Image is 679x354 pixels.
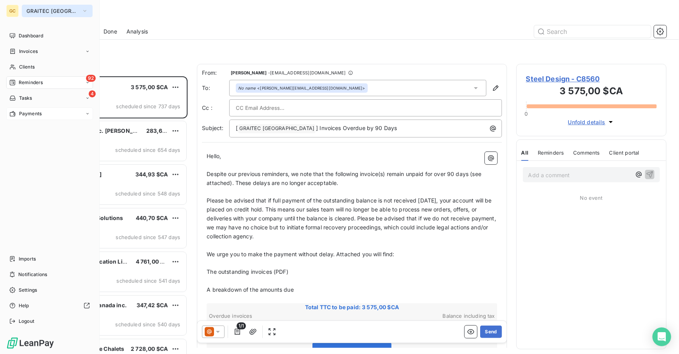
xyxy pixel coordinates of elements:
[566,118,617,127] button: Unfold details
[237,322,246,329] span: 1/1
[208,303,496,311] span: Total TTC to be paid: 3 575,00 $CA
[115,147,180,153] span: scheduled since 654 days
[209,312,351,320] th: Overdue invoices
[136,215,168,221] span: 440,70 $CA
[480,326,502,338] button: Send
[207,153,221,159] span: Hello,
[6,337,54,349] img: Logo LeanPay
[19,48,38,55] span: Invoices
[238,85,256,91] em: No name
[131,84,168,90] span: 3 575,00 $CA
[207,251,395,257] span: We urge you to make the payment without delay. Attached you will find:
[568,118,605,126] span: Unfold details
[574,150,600,156] span: Comments
[236,102,319,114] input: CC Email Address...
[6,5,19,17] div: GC
[653,328,671,346] div: Open Intercom Messenger
[207,268,288,275] span: The outstanding invoices (PDF)
[26,8,79,14] span: GRAITEC [GEOGRAPHIC_DATA]
[19,63,35,70] span: Clients
[19,32,43,39] span: Dashboard
[207,171,483,186] span: Despite our previous reminders, we note that the following invoice(s) remain unpaid for over 90 d...
[55,127,183,134] span: Dy4 Systems, Inc. [PERSON_NAME]-CWIT CAN
[37,76,188,354] div: grid
[137,302,168,308] span: 347,42 $CA
[146,127,179,134] span: 283,63 $CA
[18,271,47,278] span: Notifications
[19,79,43,86] span: Reminders
[609,150,639,156] span: Client portal
[525,111,528,117] span: 0
[538,150,564,156] span: Reminders
[116,234,180,240] span: scheduled since 547 days
[202,84,229,92] label: To:
[86,75,96,82] span: 92
[207,197,498,240] span: Please be advised that if full payment of the outstanding balance is not received [DATE], your ac...
[238,124,316,133] span: GRAITEC [GEOGRAPHIC_DATA]
[19,255,36,262] span: Imports
[526,74,657,84] span: Steel Design - C8560
[116,103,180,109] span: scheduled since 737 days
[6,299,93,312] a: Help
[19,95,32,102] span: Tasks
[126,28,148,35] span: Analysis
[268,70,346,75] span: - [EMAIL_ADDRESS][DOMAIN_NAME]
[19,110,42,117] span: Payments
[316,125,397,131] span: ] Invoices Overdue by 90 Days
[115,190,180,197] span: scheduled since 548 days
[207,286,294,293] span: A breakdown of the amounts due
[236,125,238,131] span: [
[135,171,168,178] span: 344,93 $CA
[19,287,37,294] span: Settings
[231,70,267,75] span: [PERSON_NAME]
[104,28,117,35] span: Done
[115,321,180,328] span: scheduled since 540 days
[353,312,495,320] th: Balance including tax
[19,318,34,325] span: Logout
[202,104,229,112] label: Cc :
[534,25,651,38] input: Search
[202,125,223,131] span: Subject:
[89,90,96,97] span: 4
[521,150,528,156] span: All
[116,278,180,284] span: scheduled since 541 days
[580,195,603,201] span: No event
[202,69,229,77] span: From:
[238,85,365,91] div: <[PERSON_NAME][EMAIL_ADDRESS][DOMAIN_NAME]>
[131,345,168,352] span: 2 728,00 $CA
[19,302,29,309] span: Help
[526,84,657,100] h3: 3 575,00 $CA
[136,258,172,265] span: 4 761,00 $CA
